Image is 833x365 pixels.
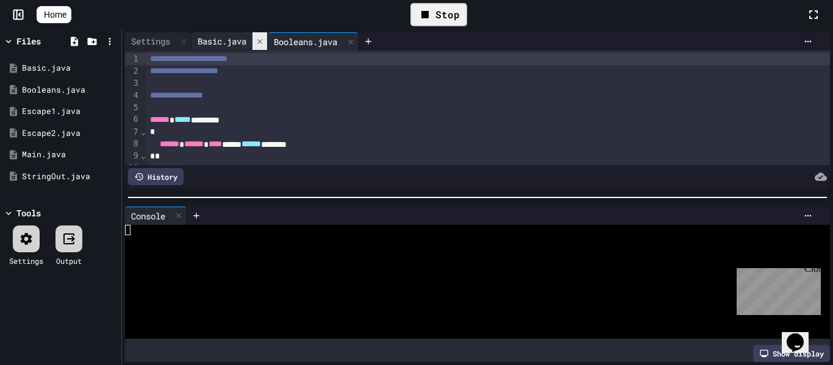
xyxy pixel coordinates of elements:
div: 6 [125,113,140,126]
div: Basic.java [191,32,268,51]
div: Booleans.java [268,35,343,48]
div: StringOut.java [22,171,117,183]
div: Console [125,210,171,222]
div: Settings [125,32,191,51]
div: 1 [125,53,140,65]
div: Tools [16,207,41,219]
div: Escape1.java [22,105,117,118]
div: Booleans.java [268,32,359,51]
div: 3 [125,77,140,90]
div: 4 [125,90,140,102]
div: Settings [125,35,176,48]
div: Basic.java [191,35,252,48]
div: Show display [753,345,830,362]
div: Escape2.java [22,127,117,140]
div: Files [16,35,41,48]
div: 5 [125,102,140,114]
div: Console [125,207,187,225]
span: Home [44,9,66,21]
div: Basic.java [22,62,117,74]
div: Booleans.java [22,84,117,96]
span: Fold line [140,127,146,136]
div: 7 [125,126,140,138]
iframe: chat widget [782,316,821,353]
div: 8 [125,138,140,150]
div: Main.java [22,149,117,161]
div: 9 [125,150,140,162]
div: Stop [410,3,467,26]
span: Fold line [140,151,146,160]
a: Home [37,6,71,23]
div: Chat with us now!Close [5,5,84,77]
iframe: chat widget [732,263,821,315]
div: 2 [125,65,140,77]
div: History [128,168,184,185]
div: Settings [9,255,43,266]
div: 10 [125,162,140,174]
div: Output [56,255,82,266]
